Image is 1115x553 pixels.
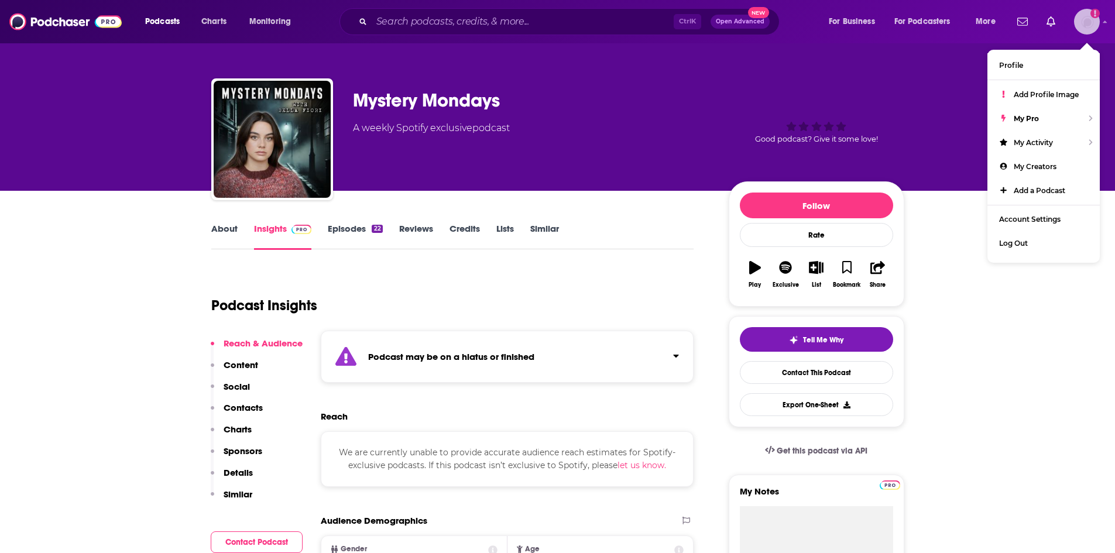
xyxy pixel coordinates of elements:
[999,215,1061,224] span: Account Settings
[211,338,303,359] button: Reach & Audience
[211,402,263,424] button: Contacts
[291,225,312,234] img: Podchaser Pro
[803,335,843,345] span: Tell Me Why
[137,12,195,31] button: open menu
[351,8,791,35] div: Search podcasts, credits, & more...
[211,359,258,381] button: Content
[812,281,821,288] div: List
[801,253,831,296] button: List
[821,12,890,31] button: open menu
[617,459,666,472] button: let us know.
[987,53,1100,77] a: Profile
[353,121,510,135] div: A weekly Spotify exclusive podcast
[372,225,382,233] div: 22
[716,19,764,25] span: Open Advanced
[748,7,769,18] span: New
[999,239,1028,248] span: Log Out
[833,281,860,288] div: Bookmark
[525,545,540,553] span: Age
[789,335,798,345] img: tell me why sparkle
[740,486,893,506] label: My Notes
[832,253,862,296] button: Bookmark
[740,193,893,218] button: Follow
[224,381,250,392] p: Social
[987,154,1100,178] a: My Creators
[321,331,694,383] section: Click to expand status details
[755,135,878,143] span: Good podcast? Give it some love!
[777,446,867,456] span: Get this podcast via API
[968,12,1010,31] button: open menu
[740,223,893,247] div: Rate
[740,393,893,416] button: Export One-Sheet
[987,178,1100,202] a: Add a Podcast
[224,338,303,349] p: Reach & Audience
[224,489,252,500] p: Similar
[224,467,253,478] p: Details
[773,281,799,288] div: Exclusive
[1090,9,1100,18] svg: Add a profile image
[211,297,317,314] h1: Podcast Insights
[829,13,875,30] span: For Business
[740,327,893,352] button: tell me why sparkleTell Me Why
[987,83,1100,107] a: Add Profile Image
[770,253,801,296] button: Exclusive
[1074,9,1100,35] button: Show profile menu
[224,359,258,370] p: Content
[1042,12,1060,32] a: Show notifications dropdown
[987,50,1100,263] ul: Show profile menu
[987,207,1100,231] a: Account Settings
[870,281,886,288] div: Share
[756,437,877,465] a: Get this podcast via API
[674,14,701,29] span: Ctrl K
[399,223,433,250] a: Reviews
[201,13,227,30] span: Charts
[211,467,253,489] button: Details
[145,13,180,30] span: Podcasts
[880,479,900,490] a: Pro website
[372,12,674,31] input: Search podcasts, credits, & more...
[530,223,559,250] a: Similar
[1014,90,1079,99] span: Add Profile Image
[862,253,893,296] button: Share
[211,223,238,250] a: About
[729,89,904,162] div: Good podcast? Give it some love!
[894,13,951,30] span: For Podcasters
[999,61,1023,70] span: Profile
[241,12,306,31] button: open menu
[339,447,675,470] span: We are currently unable to provide accurate audience reach estimates for Spotify-exclusive podcas...
[224,402,263,413] p: Contacts
[194,12,234,31] a: Charts
[1014,162,1056,171] span: My Creators
[1014,186,1065,195] span: Add a Podcast
[749,281,761,288] div: Play
[887,12,968,31] button: open menu
[211,489,252,510] button: Similar
[321,515,427,526] h2: Audience Demographics
[1014,138,1053,147] span: My Activity
[328,223,382,250] a: Episodes22
[496,223,514,250] a: Lists
[211,445,262,467] button: Sponsors
[224,445,262,456] p: Sponsors
[214,81,331,198] img: Mystery Mondays
[740,361,893,384] a: Contact This Podcast
[450,223,480,250] a: Credits
[254,223,312,250] a: InsightsPodchaser Pro
[1014,114,1039,123] span: My Pro
[249,13,291,30] span: Monitoring
[211,531,303,553] button: Contact Podcast
[224,424,252,435] p: Charts
[1013,12,1032,32] a: Show notifications dropdown
[711,15,770,29] button: Open AdvancedNew
[880,480,900,490] img: Podchaser Pro
[1074,9,1100,35] span: Logged in as evankrask
[9,11,122,33] img: Podchaser - Follow, Share and Rate Podcasts
[1074,9,1100,35] img: User Profile
[341,545,367,553] span: Gender
[321,411,348,422] h2: Reach
[740,253,770,296] button: Play
[211,424,252,445] button: Charts
[211,381,250,403] button: Social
